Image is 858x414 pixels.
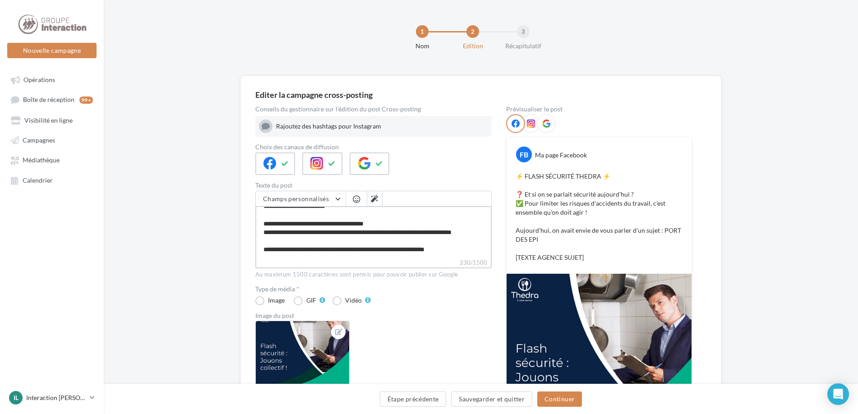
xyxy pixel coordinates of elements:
div: GIF [306,297,316,304]
p: ⚡️ FLASH SÉCURITÉ THEDRA ⚡️ ❓ Et si on se parlait sécurité aujourd'hui ? ✅ Pour limiter les risqu... [516,172,683,262]
button: Champs personnalisés [256,191,346,207]
button: Continuer [537,391,582,407]
span: Campagnes [23,136,55,144]
label: Texte du post [255,182,492,189]
div: 3 [517,25,530,38]
a: Médiathèque [5,152,98,168]
div: Edition [444,41,502,51]
a: Campagnes [5,132,98,148]
div: 99+ [79,97,93,104]
div: 2 [466,25,479,38]
div: FB [516,147,532,162]
div: Au maximum 1500 caractères sont permis pour pouvoir publier sur Google [255,271,492,279]
label: 230/1500 [255,258,492,268]
span: Médiathèque [23,156,60,164]
span: Calendrier [23,176,53,184]
a: Calendrier [5,172,98,188]
span: Boîte de réception [23,96,74,104]
span: Champs personnalisés [263,195,329,202]
span: Opérations [23,76,55,83]
div: Nom [393,41,451,51]
a: IL Interaction [PERSON_NAME] SUR [PERSON_NAME] [7,389,97,406]
div: Récapitulatif [494,41,552,51]
div: Image du post [255,313,492,319]
div: Vidéo [345,297,362,304]
div: Prévisualiser le post [506,106,692,112]
div: Rajoutez des hashtags pour Instagram [276,122,488,131]
span: IL [14,393,18,402]
button: Étape précédente [380,391,447,407]
div: Open Intercom Messenger [827,383,849,405]
p: Interaction [PERSON_NAME] SUR [PERSON_NAME] [26,393,86,402]
div: Conseils du gestionnaire sur l'édition du post Cross-posting [255,106,492,112]
div: Ma page Facebook [535,151,587,160]
a: Opérations [5,71,98,87]
button: Sauvegarder et quitter [451,391,532,407]
label: Choix des canaux de diffusion [255,144,492,150]
div: Editer la campagne cross-posting [255,91,373,99]
label: Type de média * [255,286,492,292]
div: 1 [416,25,429,38]
button: Nouvelle campagne [7,43,97,58]
span: Visibilité en ligne [24,116,73,124]
a: Visibilité en ligne [5,112,98,128]
a: Boîte de réception99+ [5,91,98,108]
div: Image [268,297,285,304]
